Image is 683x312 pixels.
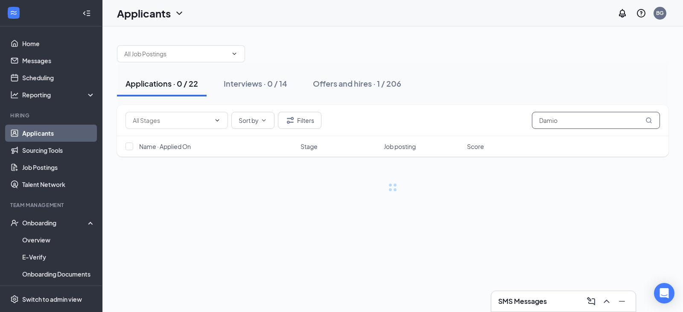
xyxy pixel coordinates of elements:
svg: Notifications [617,8,628,18]
div: Team Management [10,201,93,209]
a: Applicants [22,125,95,142]
svg: MagnifyingGlass [645,117,652,124]
input: All Job Postings [124,49,228,58]
svg: Collapse [82,9,91,17]
a: Sourcing Tools [22,142,95,159]
svg: ComposeMessage [586,296,596,306]
a: Home [22,35,95,52]
div: Offers and hires · 1 / 206 [313,78,401,89]
svg: Settings [10,295,19,303]
svg: Analysis [10,90,19,99]
a: Talent Network [22,176,95,193]
button: Sort byChevronDown [231,112,274,129]
h3: SMS Messages [498,297,547,306]
button: Filter Filters [278,112,321,129]
button: ChevronUp [600,295,613,308]
h1: Applicants [117,6,171,20]
span: Stage [301,142,318,151]
span: Sort by [239,117,259,123]
svg: ChevronDown [231,50,238,57]
div: BG [656,9,664,17]
svg: Filter [285,115,295,125]
svg: ChevronDown [214,117,221,124]
span: Name · Applied On [139,142,191,151]
button: Minimize [615,295,629,308]
span: Job posting [384,142,416,151]
span: Score [467,142,484,151]
svg: ChevronDown [260,117,267,124]
a: Overview [22,231,95,248]
svg: ChevronDown [174,8,184,18]
a: Messages [22,52,95,69]
a: Job Postings [22,159,95,176]
a: Activity log [22,283,95,300]
div: Onboarding [22,219,88,227]
div: Applications · 0 / 22 [126,78,198,89]
svg: QuestionInfo [636,8,646,18]
a: Onboarding Documents [22,265,95,283]
a: Scheduling [22,69,95,86]
svg: Minimize [617,296,627,306]
svg: ChevronUp [601,296,612,306]
div: Interviews · 0 / 14 [224,78,287,89]
input: All Stages [133,116,210,125]
div: Hiring [10,112,93,119]
div: Open Intercom Messenger [654,283,674,303]
div: Reporting [22,90,96,99]
svg: UserCheck [10,219,19,227]
svg: WorkstreamLogo [9,9,18,17]
a: E-Verify [22,248,95,265]
input: Search in applications [532,112,660,129]
div: Switch to admin view [22,295,82,303]
button: ComposeMessage [584,295,598,308]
